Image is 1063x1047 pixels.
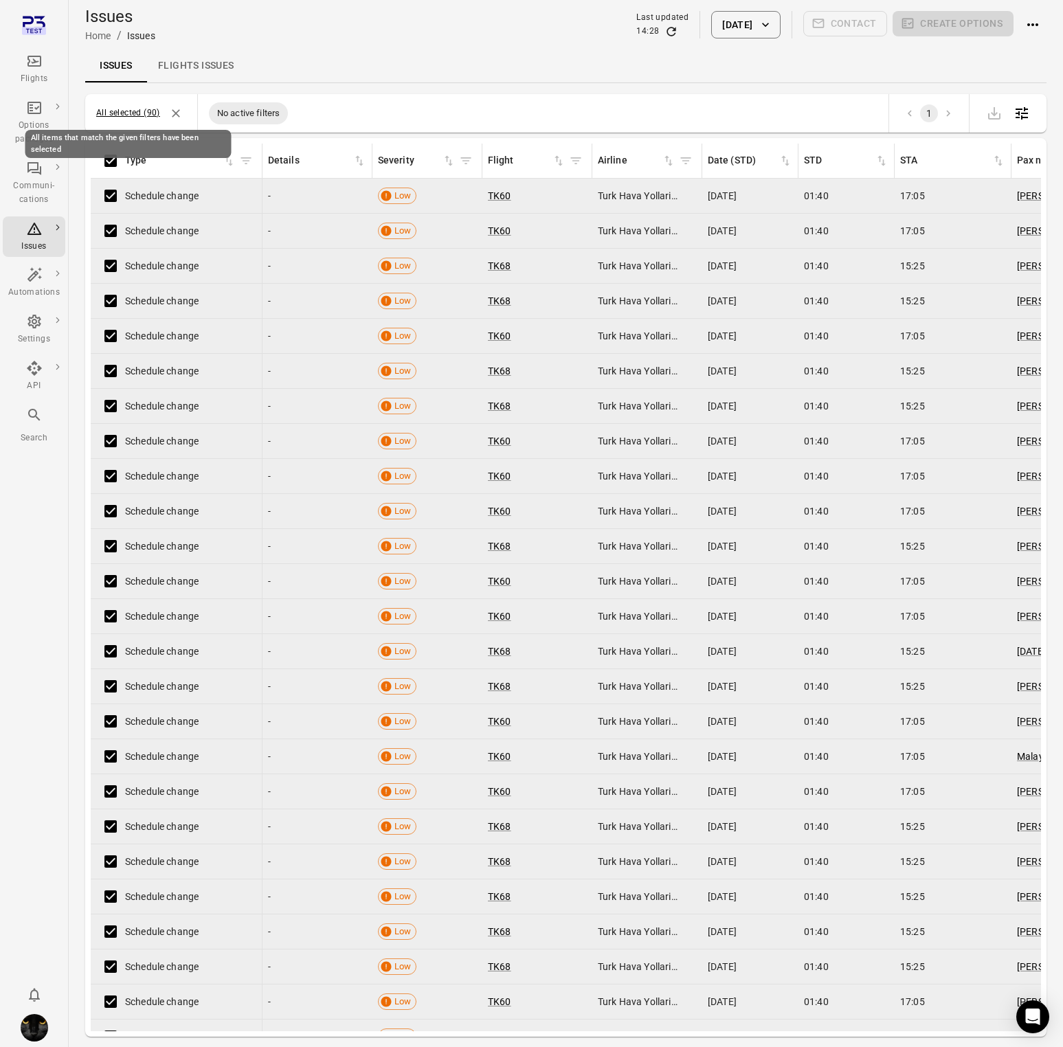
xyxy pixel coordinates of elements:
[708,153,792,168] div: Sort by date (STA) in ascending order
[488,926,511,937] a: TK68
[390,890,416,903] span: Low
[21,981,48,1009] button: Notifications
[900,294,925,308] span: 15:25
[96,106,160,120] span: All items that match the given filters have been selected
[390,294,416,308] span: Low
[900,399,925,413] span: 15:25
[598,153,675,168] div: Sort by airline in ascending order
[708,504,737,518] span: [DATE]
[675,150,696,171] button: Filter by airline
[566,150,586,171] button: Filter by flight
[804,925,829,938] span: 01:40
[598,434,678,448] span: Turk Hava Yollari (Turkish Airlines Co.) (TK)
[598,714,678,728] span: Turk Hava Yollari (Turkish Airlines Co.) (TK)
[268,329,367,343] div: -
[268,609,367,623] div: -
[708,539,737,553] span: [DATE]
[85,49,1047,82] nav: Local navigation
[378,153,456,168] div: Sort by severity in ascending order
[488,611,511,622] a: TK60
[125,679,199,693] span: Schedule change
[268,364,367,378] div: -
[125,364,199,378] span: Schedule change
[390,855,416,868] span: Low
[8,431,60,445] div: Search
[804,644,829,658] span: 01:40
[636,25,659,38] div: 14:28
[708,890,737,903] span: [DATE]
[804,855,829,868] span: 01:40
[900,995,925,1009] span: 17:05
[3,356,65,397] a: API
[488,751,511,762] a: TK60
[804,434,829,448] span: 01:40
[598,1030,678,1044] span: Turk Hava Yollari (Turkish Airlines Co.) (TK)
[708,364,737,378] span: [DATE]
[390,259,416,273] span: Low
[125,189,199,203] span: Schedule change
[804,1030,829,1044] span: 01:40
[598,679,678,693] span: Turk Hava Yollari (Turkish Airlines Co.) (TK)
[598,259,678,273] span: Turk Hava Yollari (Turkish Airlines Co.) (TK)
[804,960,829,973] span: 01:40
[85,27,155,44] nav: Breadcrumbs
[900,434,925,448] span: 17:05
[708,574,737,588] span: [DATE]
[900,855,925,868] span: 15:25
[268,785,367,798] div: -
[268,469,367,483] div: -
[598,785,678,798] span: Turk Hava Yollari (Turkish Airlines Co.) (TK)
[390,995,416,1009] span: Low
[900,469,925,483] span: 17:05
[125,995,199,1009] span: Schedule change
[8,72,60,86] div: Flights
[488,365,511,376] a: TK68
[268,153,366,168] div: Sort by details in ascending order
[488,821,511,832] a: TK68
[125,153,222,168] div: Type
[804,574,829,588] span: 01:40
[804,469,829,483] span: 01:40
[125,785,199,798] span: Schedule change
[8,179,60,207] div: Communi-cations
[804,539,829,553] span: 01:40
[268,399,367,413] div: -
[708,294,737,308] span: [DATE]
[125,294,199,308] span: Schedule change
[390,925,416,938] span: Low
[456,150,476,171] span: Filter by severity
[8,240,60,254] div: Issues
[488,786,511,797] a: TK60
[803,11,888,38] span: Sending communications is not supported when all items are selected
[900,364,925,378] span: 15:25
[125,434,199,448] span: Schedule change
[708,259,737,273] span: [DATE]
[488,506,511,517] a: TK60
[900,960,925,973] span: 15:25
[708,329,737,343] span: [DATE]
[390,539,416,553] span: Low
[708,714,737,728] span: [DATE]
[125,153,236,168] div: Sort by type in ascending order
[488,996,511,1007] a: TK60
[804,294,829,308] span: 01:40
[900,189,925,203] span: 17:05
[8,333,60,346] div: Settings
[708,399,737,413] span: [DATE]
[900,785,925,798] span: 17:05
[900,153,1005,168] div: Sort by STA in ascending order
[268,714,367,728] div: -
[1008,100,1036,127] button: Open table configuration
[711,11,780,38] button: [DATE]
[900,539,925,553] span: 15:25
[390,820,416,833] span: Low
[488,681,511,692] a: TK68
[8,286,60,300] div: Automations
[268,890,367,903] div: -
[488,961,511,972] a: TK68
[708,609,737,623] span: [DATE]
[85,5,155,27] h1: Issues
[598,504,678,518] span: Turk Hava Yollari (Turkish Airlines Co.) (TK)
[390,504,416,518] span: Low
